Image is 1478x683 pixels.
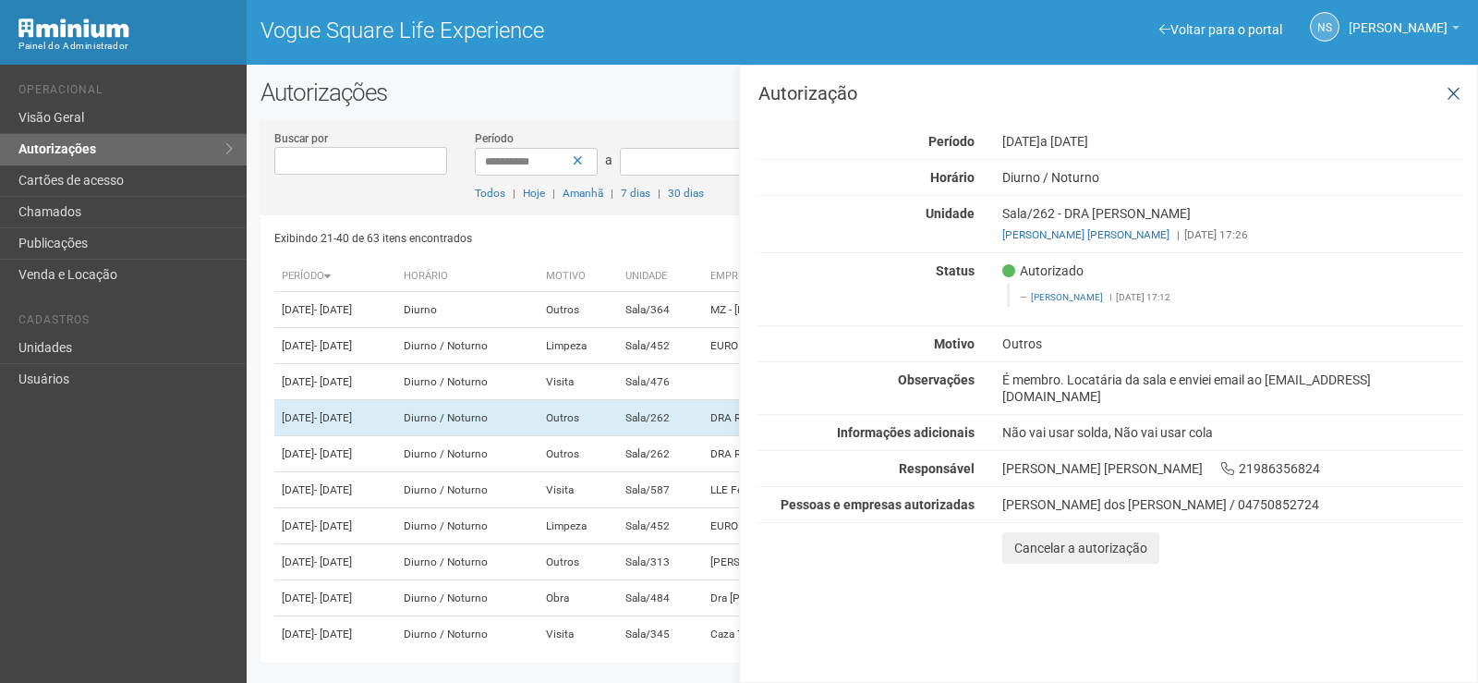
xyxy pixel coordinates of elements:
td: Sala/364 [618,292,703,328]
td: [DATE] [274,364,396,400]
span: - [DATE] [314,483,352,496]
td: Diurno / Noturno [396,436,539,472]
td: Diurno / Noturno [396,508,539,544]
a: NS [1310,12,1339,42]
div: Exibindo 21-40 de 63 itens encontrados [274,225,866,252]
span: a [DATE] [1040,134,1088,149]
td: [DATE] [274,436,396,472]
td: DRA ROSANE [703,436,1084,472]
a: 7 dias [621,187,650,200]
td: DRA ROSANE [703,400,1084,436]
a: Amanhã [563,187,603,200]
td: Sala/476 [618,364,703,400]
li: Operacional [18,83,233,103]
td: MZ - [PERSON_NAME] [703,292,1084,328]
td: Outros [539,436,618,472]
label: Buscar por [274,130,328,147]
td: Sala/313 [618,544,703,580]
td: Outros [539,292,618,328]
td: Diurno / Noturno [396,544,539,580]
span: | [1109,292,1111,302]
td: [DATE] [274,400,396,436]
td: [DATE] [274,544,396,580]
span: Nicolle Silva [1349,3,1448,35]
td: Obra [539,580,618,616]
span: | [611,187,613,200]
td: Sala/262 [618,436,703,472]
a: [PERSON_NAME] [1349,23,1460,38]
div: [DATE] 17:26 [1002,226,1463,243]
td: [DATE] [274,328,396,364]
strong: Pessoas e empresas autorizadas [781,497,975,512]
td: Diurno / Noturno [396,364,539,400]
td: Limpeza [539,328,618,364]
th: Período [274,262,396,292]
th: Horário [396,262,539,292]
td: Caza 7 Real Estate [703,616,1084,653]
span: - [DATE] [314,555,352,568]
td: Sala/484 [618,580,703,616]
footer: [DATE] 17:12 [1020,291,1453,304]
span: a [605,152,612,167]
td: Diurno / Noturno [396,400,539,436]
strong: Motivo [934,336,975,351]
td: Diurno / Noturno [396,328,539,364]
button: Cancelar a autorização [1002,532,1159,564]
span: Autorizado [1002,262,1084,279]
a: Voltar para o portal [1159,22,1282,37]
div: Outros [988,335,1477,352]
div: Painel do Administrador [18,38,233,55]
span: | [552,187,555,200]
div: [DATE] [988,133,1477,150]
div: Diurno / Noturno [988,169,1477,186]
span: | [658,187,660,200]
td: Outros [539,544,618,580]
td: [DATE] [274,616,396,653]
td: LLE Ferragens Ltda [703,472,1084,508]
td: [DATE] [274,292,396,328]
th: Unidade [618,262,703,292]
span: - [DATE] [314,339,352,352]
td: EURO 17 [703,508,1084,544]
strong: Responsável [899,461,975,476]
strong: Unidade [926,206,975,221]
a: Todos [475,187,505,200]
td: [PERSON_NAME] [703,544,1084,580]
li: Cadastros [18,313,233,333]
td: Diurno [396,292,539,328]
div: Sala/262 - DRA [PERSON_NAME] [988,205,1477,243]
span: - [DATE] [314,447,352,460]
strong: Observações [898,372,975,387]
td: Visita [539,364,618,400]
th: Empresa [703,262,1084,292]
td: Visita [539,472,618,508]
td: [DATE] [274,508,396,544]
img: Minium [18,18,129,38]
td: Sala/262 [618,400,703,436]
td: Diurno / Noturno [396,472,539,508]
div: [PERSON_NAME] [PERSON_NAME] 21986356824 [988,460,1477,477]
strong: Período [928,134,975,149]
td: [DATE] [274,580,396,616]
td: Diurno / Noturno [396,580,539,616]
td: Sala/452 [618,508,703,544]
td: [DATE] [274,472,396,508]
span: | [513,187,515,200]
td: Dra [PERSON_NAME] [703,580,1084,616]
span: - [DATE] [314,592,352,604]
strong: Status [936,263,975,278]
span: | [1177,228,1180,241]
div: [PERSON_NAME] dos [PERSON_NAME] / 04750852724 [1002,496,1463,513]
td: Outros [539,400,618,436]
div: É membro. Locatária da sala e enviei email ao [EMAIL_ADDRESS][DOMAIN_NAME] [988,372,1477,405]
a: [PERSON_NAME] [1031,292,1103,302]
td: EURO 17 [703,328,1084,364]
label: Período [475,130,514,147]
td: Sala/452 [618,328,703,364]
h1: Vogue Square Life Experience [260,18,849,43]
div: Não vai usar solda, Não vai usar cola [988,424,1477,441]
span: - [DATE] [314,375,352,388]
a: [PERSON_NAME] [PERSON_NAME] [1002,228,1169,241]
a: Hoje [523,187,545,200]
h3: Autorização [758,84,1463,103]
